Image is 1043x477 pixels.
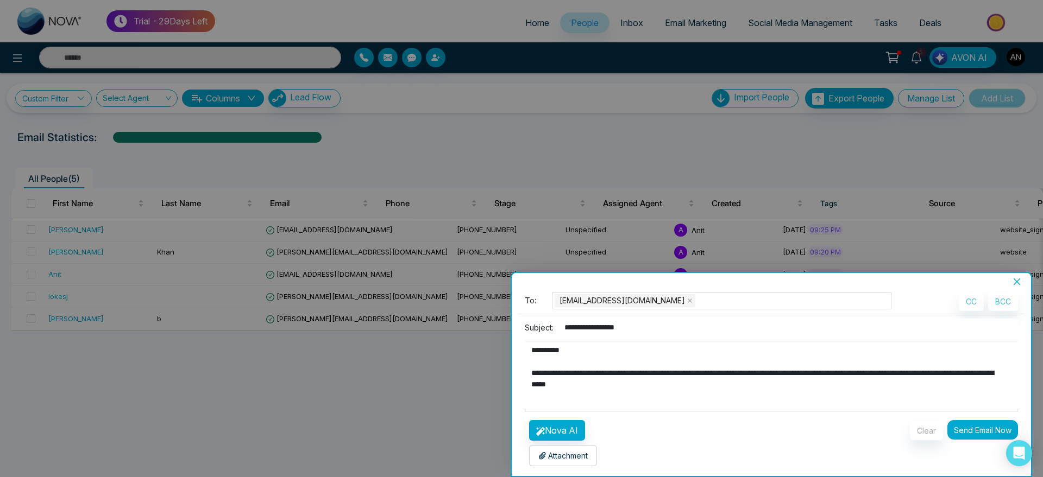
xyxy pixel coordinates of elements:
button: Clear [910,421,943,440]
span: close [1013,277,1021,286]
span: anit@mmnovatech.com [555,294,695,307]
span: [EMAIL_ADDRESS][DOMAIN_NAME] [560,295,685,307]
p: Subject: [525,322,554,333]
button: Send Email Now [947,420,1018,440]
span: To: [525,295,537,307]
span: close [687,298,693,303]
p: Attachment [538,450,588,461]
div: Open Intercom Messenger [1006,440,1032,466]
button: BCC [988,292,1018,311]
button: Close [1009,277,1025,287]
button: Nova AI [529,420,585,441]
button: CC [959,292,984,311]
